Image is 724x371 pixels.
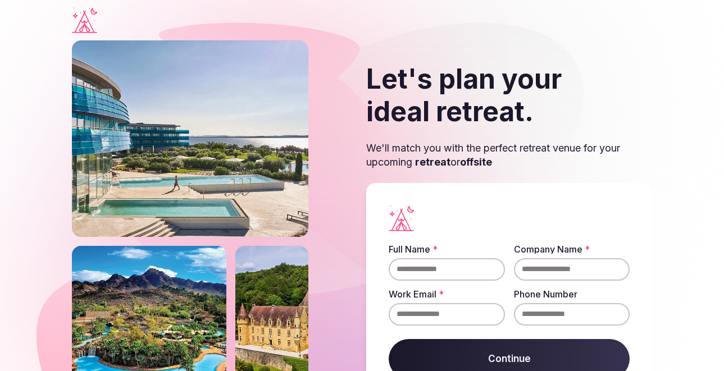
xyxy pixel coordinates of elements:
strong: retreat [415,156,450,168]
label: Work Email [389,290,504,299]
label: Company Name [514,245,630,254]
p: We'll match you with the perfect retreat venue for your upcoming or [366,141,652,169]
a: Visit the homepage [72,7,97,33]
h2: Let's plan your ideal retreat. [366,63,652,127]
img: Falkensteiner outdoor resort with pools [72,40,308,237]
label: Phone Number [514,290,630,299]
strong: offsite [460,156,492,168]
label: Full Name [389,245,504,254]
